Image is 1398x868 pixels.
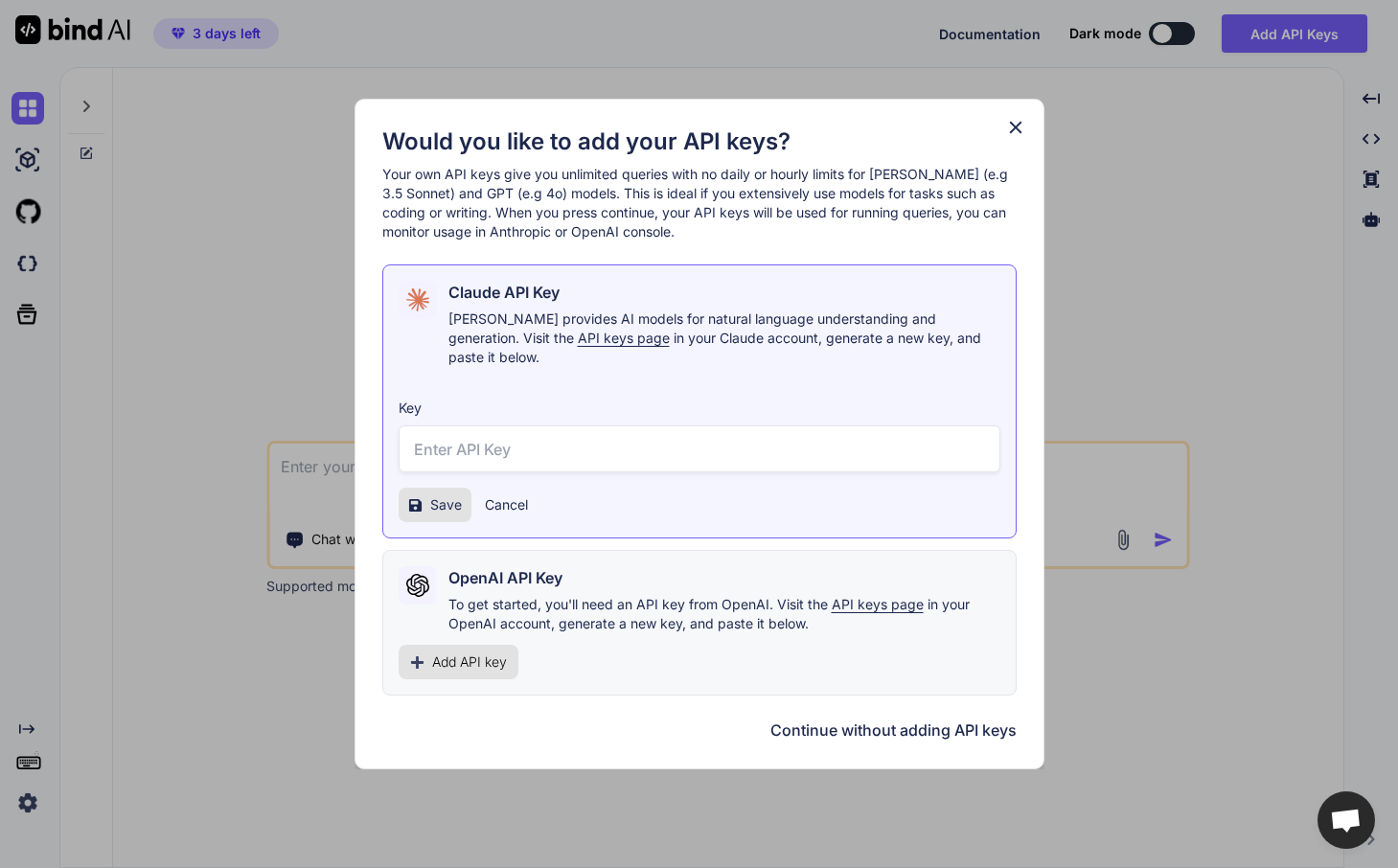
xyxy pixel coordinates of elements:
[578,330,670,346] span: API keys page
[448,281,560,304] h2: Claude API Key
[432,652,507,672] span: Add API key
[448,595,1000,633] p: To get started, you'll need an API key from OpenAI. Visit the in your OpenAI account, generate a ...
[399,488,471,522] button: Save
[448,566,562,589] h2: OpenAI API Key
[430,495,462,514] span: Save
[382,165,1017,241] p: Your own API keys give you unlimited queries with no daily or hourly limits for [PERSON_NAME] (e....
[399,399,1000,418] h3: Key
[832,596,924,612] span: API keys page
[770,719,1017,742] button: Continue without adding API keys
[399,425,1000,472] input: Enter API Key
[1318,791,1375,849] a: Open chat
[448,309,1000,367] p: [PERSON_NAME] provides AI models for natural language understanding and generation. Visit the in ...
[485,495,528,514] button: Cancel
[382,126,1017,157] h1: Would you like to add your API keys?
